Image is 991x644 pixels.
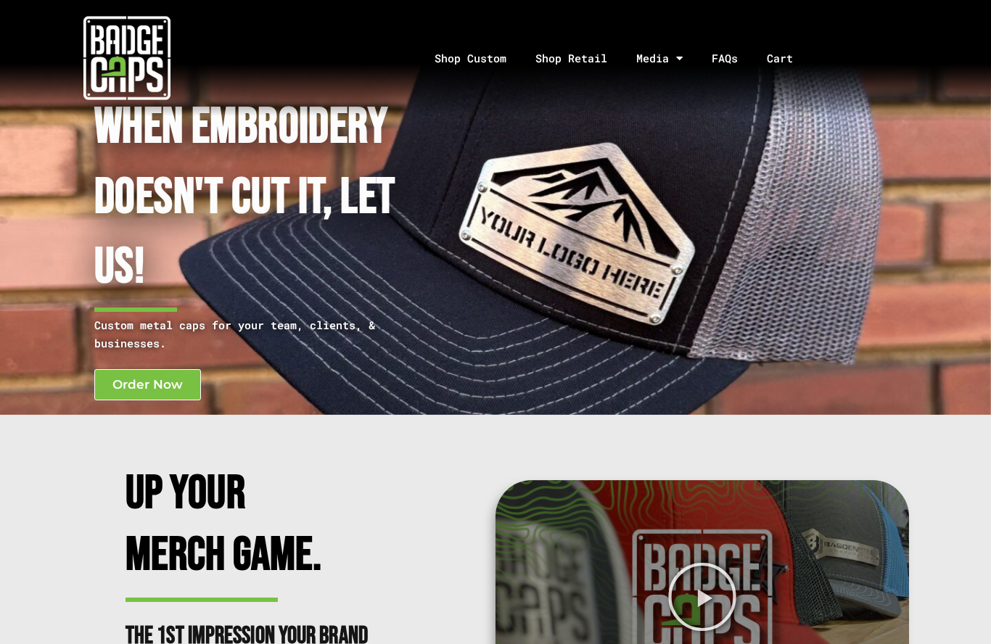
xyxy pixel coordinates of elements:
p: Custom metal caps for your team, clients, & businesses. [94,316,439,352]
img: badgecaps white logo with green acccent [83,15,170,102]
a: Cart [752,20,826,96]
a: Shop Custom [420,20,521,96]
h1: When Embroidery Doesn't cut it, Let Us! [94,93,439,303]
nav: Menu [255,20,991,96]
h2: Up Your Merch Game. [126,463,379,586]
span: Order Now [112,379,183,391]
div: Play Video [667,561,738,632]
a: Order Now [94,369,201,400]
a: Shop Retail [521,20,622,96]
a: Media [622,20,697,96]
a: FAQs [697,20,752,96]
